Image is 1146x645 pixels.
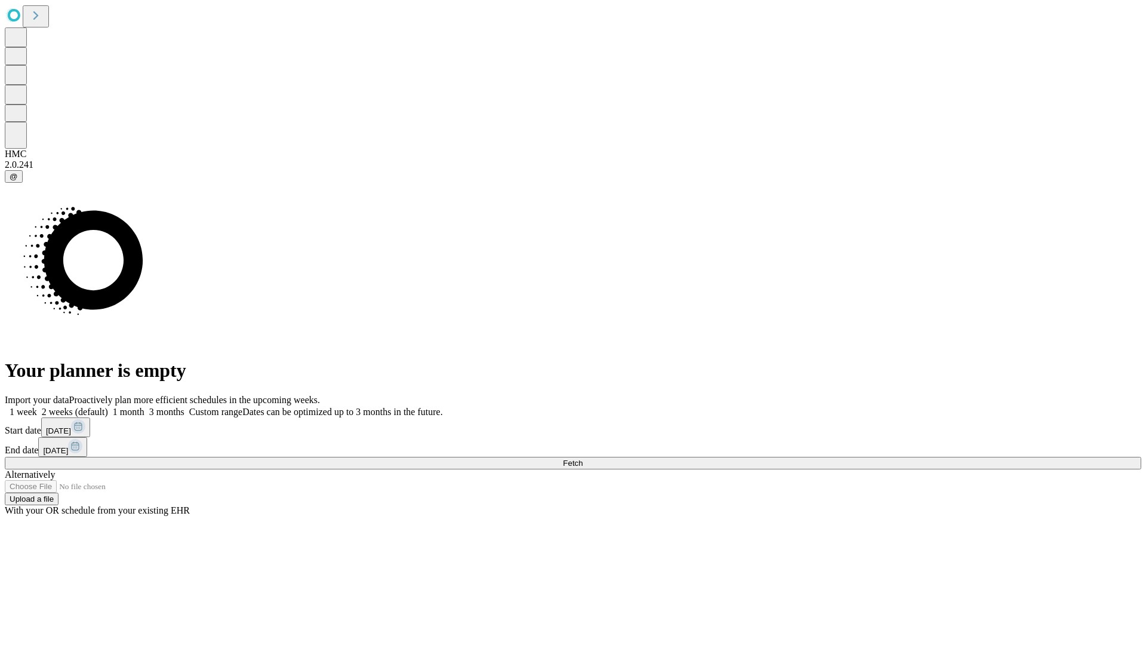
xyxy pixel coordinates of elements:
[149,407,184,417] span: 3 months
[5,395,69,405] span: Import your data
[5,493,58,505] button: Upload a file
[5,505,190,515] span: With your OR schedule from your existing EHR
[10,172,18,181] span: @
[563,459,583,468] span: Fetch
[5,149,1141,159] div: HMC
[5,159,1141,170] div: 2.0.241
[5,360,1141,382] h1: Your planner is empty
[5,417,1141,437] div: Start date
[46,426,71,435] span: [DATE]
[41,417,90,437] button: [DATE]
[5,170,23,183] button: @
[242,407,442,417] span: Dates can be optimized up to 3 months in the future.
[189,407,242,417] span: Custom range
[113,407,144,417] span: 1 month
[42,407,108,417] span: 2 weeks (default)
[43,446,68,455] span: [DATE]
[5,437,1141,457] div: End date
[5,457,1141,469] button: Fetch
[38,437,87,457] button: [DATE]
[5,469,55,480] span: Alternatively
[69,395,320,405] span: Proactively plan more efficient schedules in the upcoming weeks.
[10,407,37,417] span: 1 week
